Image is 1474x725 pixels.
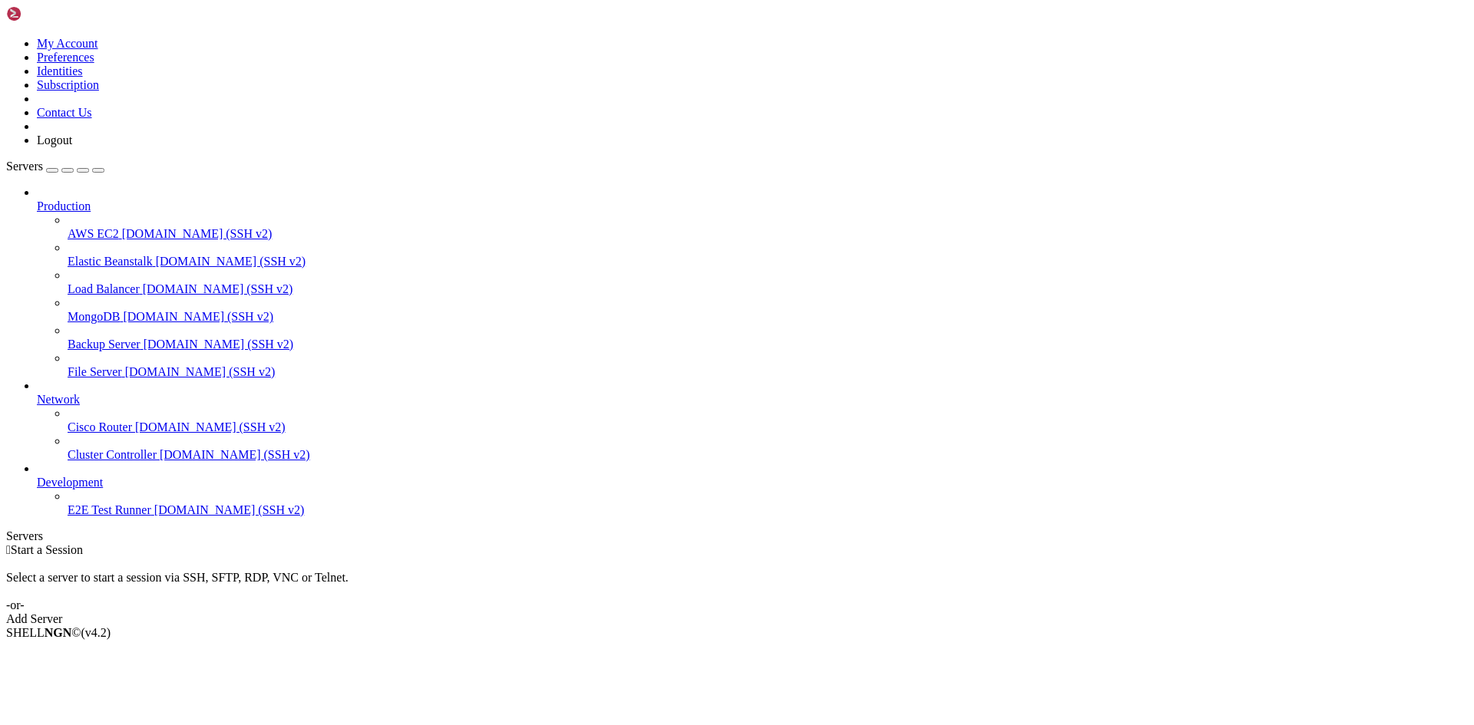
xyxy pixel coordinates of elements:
span: Cluster Controller [68,448,157,461]
b: NGN [45,626,72,639]
li: Network [37,379,1468,462]
li: Load Balancer [DOMAIN_NAME] (SSH v2) [68,269,1468,296]
a: File Server [DOMAIN_NAME] (SSH v2) [68,365,1468,379]
a: Backup Server [DOMAIN_NAME] (SSH v2) [68,338,1468,351]
span: [DOMAIN_NAME] (SSH v2) [143,282,293,295]
a: Preferences [37,51,94,64]
span: [DOMAIN_NAME] (SSH v2) [156,255,306,268]
span: [DOMAIN_NAME] (SSH v2) [160,448,310,461]
li: Elastic Beanstalk [DOMAIN_NAME] (SSH v2) [68,241,1468,269]
a: Elastic Beanstalk [DOMAIN_NAME] (SSH v2) [68,255,1468,269]
li: E2E Test Runner [DOMAIN_NAME] (SSH v2) [68,489,1468,517]
a: My Account [37,37,98,50]
li: Production [37,186,1468,379]
span: Start a Session [11,543,83,556]
span: [DOMAIN_NAME] (SSH v2) [123,310,273,323]
div: Servers [6,529,1468,543]
a: Servers [6,160,104,173]
li: Backup Server [DOMAIN_NAME] (SSH v2) [68,324,1468,351]
a: Logout [37,133,72,147]
a: Development [37,476,1468,489]
span: Elastic Beanstalk [68,255,153,268]
span: MongoDB [68,310,120,323]
span: Servers [6,160,43,173]
a: Subscription [37,78,99,91]
span: [DOMAIN_NAME] (SSH v2) [135,420,286,433]
span: Load Balancer [68,282,140,295]
li: AWS EC2 [DOMAIN_NAME] (SSH v2) [68,213,1468,241]
span: SHELL © [6,626,111,639]
a: Identities [37,64,83,77]
a: Load Balancer [DOMAIN_NAME] (SSH v2) [68,282,1468,296]
a: Cluster Controller [DOMAIN_NAME] (SSH v2) [68,448,1468,462]
a: Contact Us [37,106,92,119]
span: [DOMAIN_NAME] (SSH v2) [122,227,273,240]
a: Network [37,393,1468,407]
span: File Server [68,365,122,378]
li: Cisco Router [DOMAIN_NAME] (SSH v2) [68,407,1468,434]
li: Cluster Controller [DOMAIN_NAME] (SSH v2) [68,434,1468,462]
span: Network [37,393,80,406]
span: Backup Server [68,338,140,351]
a: Production [37,199,1468,213]
a: MongoDB [DOMAIN_NAME] (SSH v2) [68,310,1468,324]
span: 4.2.0 [81,626,111,639]
a: E2E Test Runner [DOMAIN_NAME] (SSH v2) [68,503,1468,517]
a: AWS EC2 [DOMAIN_NAME] (SSH v2) [68,227,1468,241]
div: Select a server to start a session via SSH, SFTP, RDP, VNC or Telnet. -or- [6,557,1468,612]
li: Development [37,462,1468,517]
span: Cisco Router [68,420,132,433]
span: E2E Test Runner [68,503,151,516]
li: MongoDB [DOMAIN_NAME] (SSH v2) [68,296,1468,324]
span: AWS EC2 [68,227,119,240]
span:  [6,543,11,556]
div: Add Server [6,612,1468,626]
span: [DOMAIN_NAME] (SSH v2) [125,365,276,378]
li: File Server [DOMAIN_NAME] (SSH v2) [68,351,1468,379]
a: Cisco Router [DOMAIN_NAME] (SSH v2) [68,420,1468,434]
span: [DOMAIN_NAME] (SSH v2) [154,503,305,516]
span: Production [37,199,91,213]
span: Development [37,476,103,489]
img: Shellngn [6,6,94,21]
span: [DOMAIN_NAME] (SSH v2) [144,338,294,351]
